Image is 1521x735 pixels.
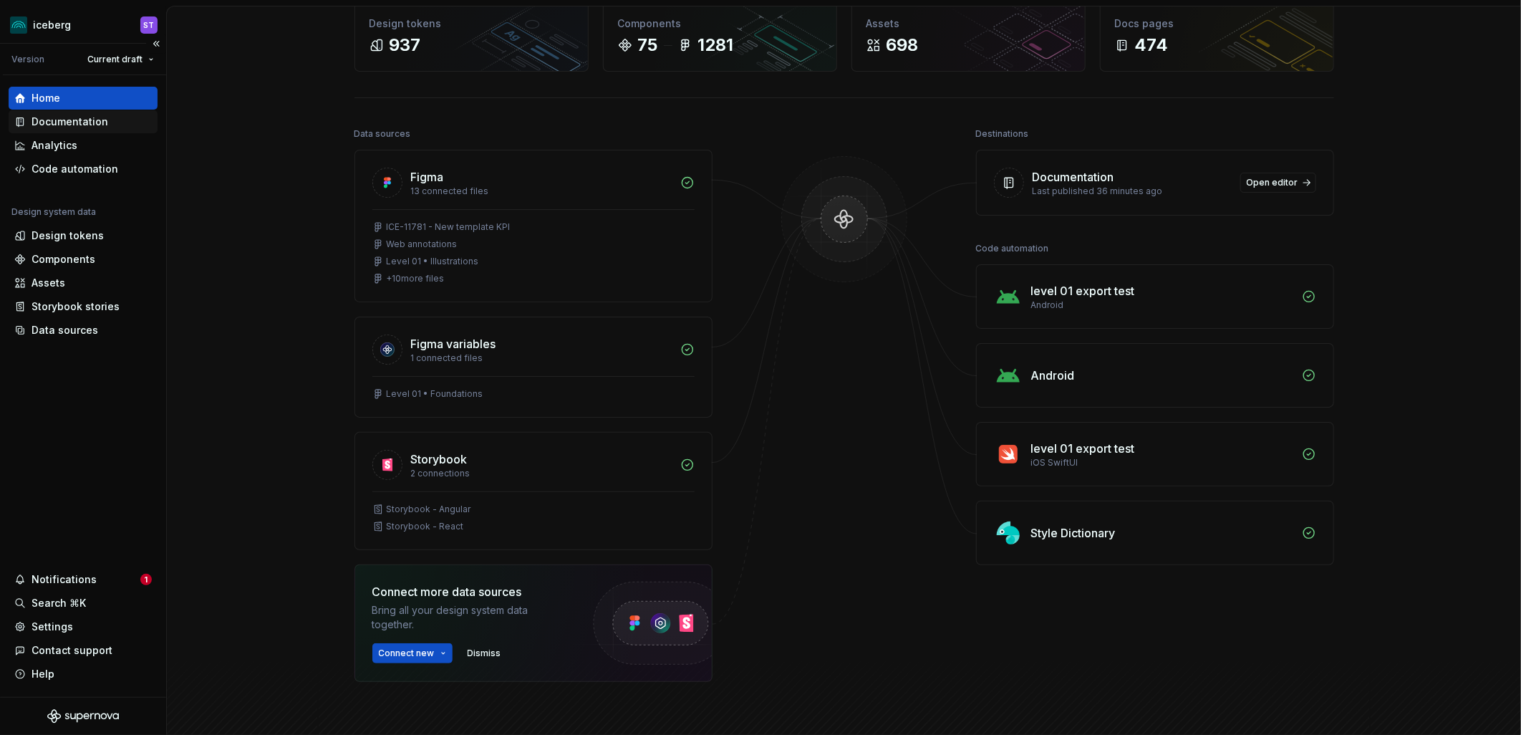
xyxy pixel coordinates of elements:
[32,138,77,153] div: Analytics
[32,620,73,634] div: Settings
[372,583,566,600] div: Connect more data sources
[32,596,86,610] div: Search ⌘K
[1031,524,1116,542] div: Style Dictionary
[9,272,158,294] a: Assets
[1031,457,1293,469] div: iOS SwiftUI
[390,34,421,57] div: 937
[411,335,496,352] div: Figma variables
[140,574,152,585] span: 1
[47,709,119,724] svg: Supernova Logo
[354,124,411,144] div: Data sources
[372,603,566,632] div: Bring all your design system data together.
[87,54,143,65] span: Current draft
[32,115,108,129] div: Documentation
[387,221,511,233] div: ICE-11781 - New template KPI
[354,317,713,418] a: Figma variables1 connected filesLevel 01 • Foundations
[976,124,1029,144] div: Destinations
[851,1,1086,72] a: Assets698
[1247,177,1298,188] span: Open editor
[638,34,658,57] div: 75
[1031,282,1135,299] div: level 01 export test
[354,150,713,302] a: Figma13 connected filesICE-11781 - New template KPIWeb annotationsLevel 01 • Illustrations+10more...
[411,186,672,197] div: 13 connected files
[1115,16,1319,31] div: Docs pages
[468,648,501,659] span: Dismiss
[866,16,1071,31] div: Assets
[32,299,120,314] div: Storybook stories
[146,34,166,54] button: Collapse sidebar
[9,158,158,181] a: Code automation
[32,323,98,337] div: Data sources
[1031,299,1293,311] div: Android
[461,643,508,663] button: Dismiss
[387,239,458,250] div: Web annotations
[387,521,464,532] div: Storybook - React
[354,432,713,550] a: Storybook2 connectionsStorybook - AngularStorybook - React
[9,134,158,157] a: Analytics
[9,592,158,615] button: Search ⌘K
[9,663,158,686] button: Help
[9,295,158,318] a: Storybook stories
[3,9,163,40] button: icebergST
[618,16,822,31] div: Components
[11,54,44,65] div: Version
[33,18,71,32] div: iceberg
[387,273,445,284] div: + 10 more files
[32,667,54,681] div: Help
[32,229,104,243] div: Design tokens
[1033,168,1114,186] div: Documentation
[1031,440,1135,457] div: level 01 export test
[976,239,1049,259] div: Code automation
[1135,34,1169,57] div: 474
[9,110,158,133] a: Documentation
[9,319,158,342] a: Data sources
[9,615,158,638] a: Settings
[32,572,97,587] div: Notifications
[411,352,672,364] div: 1 connected files
[32,252,95,266] div: Components
[370,16,574,31] div: Design tokens
[387,256,479,267] div: Level 01 • Illustrations
[1100,1,1334,72] a: Docs pages474
[81,49,160,69] button: Current draft
[144,19,155,31] div: ST
[11,206,96,218] div: Design system data
[9,568,158,591] button: Notifications1
[9,248,158,271] a: Components
[32,276,65,290] div: Assets
[379,648,435,659] span: Connect new
[9,224,158,247] a: Design tokens
[32,643,112,658] div: Contact support
[698,34,734,57] div: 1281
[372,643,453,663] button: Connect new
[1033,186,1232,197] div: Last published 36 minutes ago
[1031,367,1075,384] div: Android
[10,16,27,34] img: 418c6d47-6da6-4103-8b13-b5999f8989a1.png
[411,168,444,186] div: Figma
[387,388,483,400] div: Level 01 • Foundations
[354,1,589,72] a: Design tokens937
[32,162,118,176] div: Code automation
[1240,173,1316,193] a: Open editor
[411,468,672,479] div: 2 connections
[387,504,471,515] div: Storybook - Angular
[9,87,158,110] a: Home
[32,91,60,105] div: Home
[603,1,837,72] a: Components751281
[9,639,158,662] button: Contact support
[411,451,468,468] div: Storybook
[887,34,919,57] div: 698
